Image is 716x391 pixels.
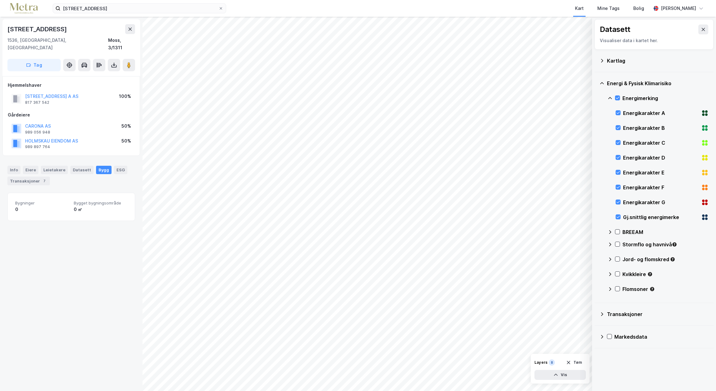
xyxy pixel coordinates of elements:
[7,37,108,51] div: 1536, [GEOGRAPHIC_DATA], [GEOGRAPHIC_DATA]
[623,184,699,191] div: Energikarakter F
[15,200,69,206] span: Bygninger
[119,93,131,100] div: 100%
[607,310,709,318] div: Transaksjoner
[661,5,696,12] div: [PERSON_NAME]
[8,81,135,89] div: Hjemmelshaver
[549,359,555,366] div: 8
[622,256,709,263] div: Jord- og flomskred
[41,166,68,174] div: Leietakere
[649,286,655,292] div: Tooltip anchor
[7,177,50,185] div: Transaksjoner
[607,80,709,87] div: Energi & Fysisk Klimarisiko
[600,37,708,44] div: Visualiser data i kartet her.
[121,122,131,130] div: 50%
[562,358,586,367] button: Tøm
[622,94,709,102] div: Energimerking
[623,199,699,206] div: Energikarakter G
[623,213,699,221] div: Gj.snittlig energimerke
[622,270,709,278] div: Kvikkleire
[23,166,38,174] div: Eiere
[74,206,127,213] div: 0 ㎡
[575,5,584,12] div: Kart
[25,130,50,135] div: 989 056 948
[25,100,49,105] div: 817 367 542
[7,59,61,71] button: Tag
[622,241,709,248] div: Stormflo og havnivå
[7,24,68,34] div: [STREET_ADDRESS]
[60,4,218,13] input: Søk på adresse, matrikkel, gårdeiere, leietakere eller personer
[685,361,716,391] iframe: Chat Widget
[633,5,644,12] div: Bolig
[623,169,699,176] div: Energikarakter E
[670,257,675,262] div: Tooltip anchor
[74,200,127,206] span: Bygget bygningsområde
[7,166,20,174] div: Info
[534,360,547,365] div: Layers
[10,3,38,14] img: metra-logo.256734c3b2bbffee19d4.png
[121,137,131,145] div: 50%
[600,24,630,34] div: Datasett
[623,154,699,161] div: Energikarakter D
[607,57,709,64] div: Kartlag
[685,361,716,391] div: Kontrollprogram for chat
[647,271,653,277] div: Tooltip anchor
[622,228,709,236] div: BREEAM
[114,166,127,174] div: ESG
[597,5,620,12] div: Mine Tags
[25,144,50,149] div: 989 897 764
[623,124,699,132] div: Energikarakter B
[623,109,699,117] div: Energikarakter A
[614,333,709,340] div: Markedsdata
[534,370,586,380] button: Vis
[623,139,699,147] div: Energikarakter C
[108,37,135,51] div: Moss, 3/1311
[96,166,112,174] div: Bygg
[622,285,709,293] div: Flomsoner
[41,178,47,184] div: 7
[15,206,69,213] div: 0
[8,111,135,119] div: Gårdeiere
[672,242,677,247] div: Tooltip anchor
[70,166,94,174] div: Datasett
